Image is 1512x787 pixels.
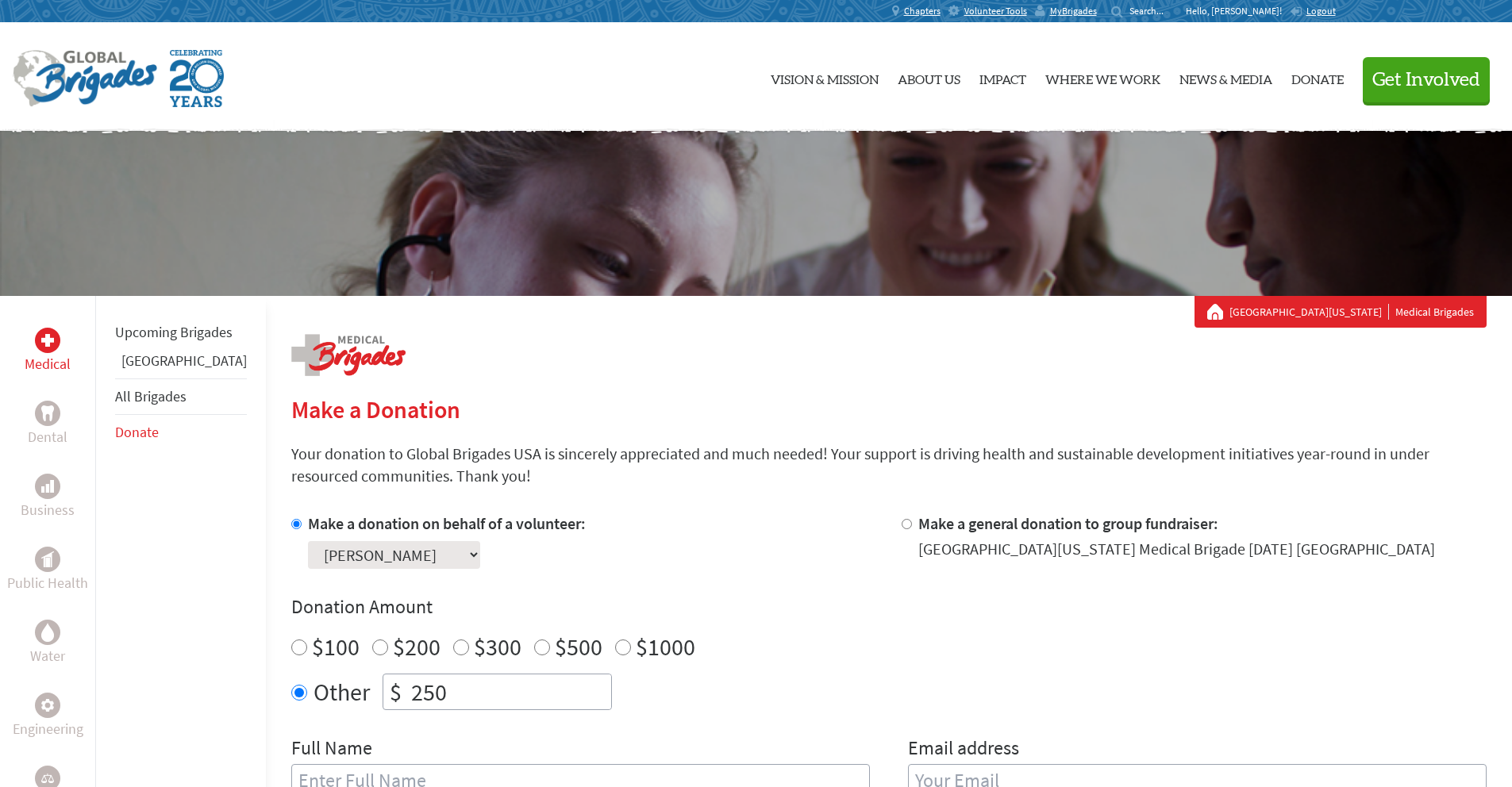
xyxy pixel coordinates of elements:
div: $ [383,674,408,709]
span: Volunteer Tools [964,5,1027,17]
div: Water [35,620,60,645]
div: [GEOGRAPHIC_DATA][US_STATE] Medical Brigade [DATE] [GEOGRAPHIC_DATA] [918,538,1435,560]
a: News & Media [1179,36,1272,118]
p: Engineering [13,718,83,740]
img: Dental [41,405,54,420]
label: Full Name [291,735,372,764]
a: DentalDental [28,401,67,448]
p: Business [21,499,75,521]
a: Logout [1290,5,1336,17]
p: Hello, [PERSON_NAME]! [1186,5,1290,17]
p: Water [30,645,65,667]
h4: Donation Amount [291,594,1487,620]
div: Dental [35,401,60,426]
img: Water [41,623,54,641]
label: $1000 [636,632,695,662]
label: Make a general donation to group fundraiser: [918,513,1218,533]
div: Engineering [35,693,60,718]
a: BusinessBusiness [21,474,75,521]
a: Donate [115,423,159,441]
a: About Us [898,36,960,118]
p: Public Health [7,572,88,594]
li: Donate [115,415,247,450]
input: Enter Amount [408,674,611,709]
a: All Brigades [115,387,187,405]
button: Get Involved [1363,57,1490,102]
img: Medical [41,334,54,347]
img: Global Brigades Logo [13,50,157,107]
div: Medical [35,328,60,353]
a: Impact [979,36,1026,118]
label: $100 [312,632,360,662]
a: Vision & Mission [771,36,879,118]
a: Where We Work [1045,36,1160,118]
img: Public Health [41,551,54,567]
a: Public HealthPublic Health [7,547,88,594]
input: Search... [1129,5,1175,17]
label: $200 [393,632,441,662]
p: Dental [28,426,67,448]
label: $300 [474,632,521,662]
a: EngineeringEngineering [13,693,83,740]
a: [GEOGRAPHIC_DATA] [121,351,247,370]
div: Public Health [35,547,60,572]
div: Business [35,474,60,499]
li: All Brigades [115,378,247,415]
label: Other [314,674,370,710]
label: Make a donation on behalf of a volunteer: [308,513,586,533]
a: WaterWater [30,620,65,667]
img: Engineering [41,699,54,712]
img: logo-medical.png [291,334,406,376]
li: Panama [115,350,247,378]
h2: Make a Donation [291,395,1487,424]
span: Chapters [904,5,941,17]
img: Global Brigades Celebrating 20 Years [170,50,224,107]
a: Upcoming Brigades [115,323,233,341]
img: Legal Empowerment [41,774,54,783]
a: [GEOGRAPHIC_DATA][US_STATE] [1229,304,1389,320]
li: Upcoming Brigades [115,315,247,350]
span: Logout [1306,5,1336,17]
span: MyBrigades [1050,5,1097,17]
label: Email address [908,735,1019,764]
a: MedicalMedical [25,328,71,375]
a: Donate [1291,36,1344,118]
img: Business [41,480,54,493]
p: Medical [25,353,71,375]
p: Your donation to Global Brigades USA is sincerely appreciated and much needed! Your support is dr... [291,443,1487,487]
div: Medical Brigades [1207,304,1474,320]
label: $500 [555,632,602,662]
span: Get Involved [1372,71,1480,90]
